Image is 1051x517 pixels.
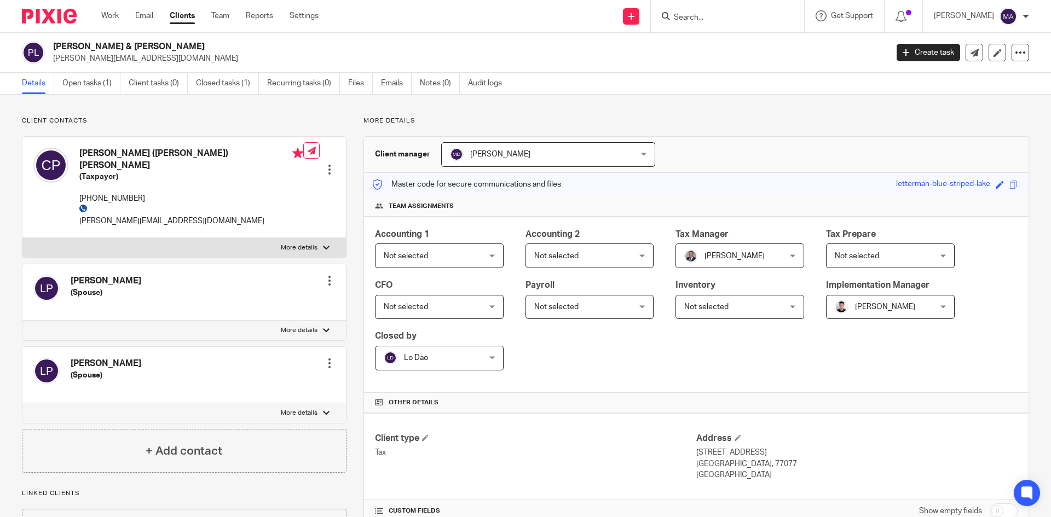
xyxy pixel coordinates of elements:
[534,252,579,260] span: Not selected
[146,443,222,460] h4: + Add contact
[170,10,195,21] a: Clients
[375,149,430,160] h3: Client manager
[375,447,696,458] p: Tax
[381,73,412,94] a: Emails
[246,10,273,21] a: Reports
[211,10,229,21] a: Team
[389,398,438,407] span: Other details
[33,358,60,384] img: svg%3E
[375,281,392,289] span: CFO
[450,148,463,161] img: svg%3E
[525,230,580,239] span: Accounting 2
[696,469,1018,480] p: [GEOGRAPHIC_DATA]
[33,275,60,301] img: svg%3E
[684,249,697,263] img: thumbnail_IMG_0720.jpg
[363,117,1029,125] p: More details
[675,281,715,289] span: Inventory
[384,351,397,364] img: svg%3E
[896,178,990,191] div: letterman-blue-striped-lake
[384,252,428,260] span: Not selected
[855,303,915,311] span: [PERSON_NAME]
[53,41,715,53] h2: [PERSON_NAME] & [PERSON_NAME]
[281,409,317,417] p: More details
[290,10,319,21] a: Settings
[704,252,765,260] span: [PERSON_NAME]
[22,73,54,94] a: Details
[835,252,879,260] span: Not selected
[281,243,317,252] p: More details
[71,287,141,298] h5: (Spouse)
[919,506,982,516] label: Show empty fields
[33,148,68,183] img: svg%3E
[101,10,119,21] a: Work
[129,73,188,94] a: Client tasks (0)
[375,507,696,515] h4: CUSTOM FIELDS
[897,44,960,61] a: Create task
[420,73,460,94] a: Notes (0)
[267,73,340,94] a: Recurring tasks (0)
[71,275,141,287] h4: [PERSON_NAME]
[375,433,696,444] h4: Client type
[675,230,729,239] span: Tax Manager
[831,12,873,20] span: Get Support
[1000,8,1017,25] img: svg%3E
[22,9,77,24] img: Pixie
[79,148,303,171] h4: [PERSON_NAME] ([PERSON_NAME]) [PERSON_NAME]
[468,73,510,94] a: Audit logs
[281,326,317,335] p: More details
[525,281,555,289] span: Payroll
[696,433,1018,444] h4: Address
[372,179,561,190] p: Master code for secure communications and files
[79,195,303,216] telziocall: Call 713-205-6647
[673,13,771,23] input: Search
[196,73,259,94] a: Closed tasks (1)
[62,73,120,94] a: Open tasks (1)
[375,230,429,239] span: Accounting 1
[71,358,141,369] h4: [PERSON_NAME]
[292,148,303,159] i: Primary
[835,300,848,313] img: IMG_0272.png
[534,303,579,311] span: Not selected
[71,370,141,381] h5: (Spouse)
[22,41,45,64] img: svg%3E
[79,205,303,216] div: Call 713-205-6647 via Telzio
[404,354,428,362] span: Lo Dao
[389,202,454,211] span: Team assignments
[135,10,153,21] a: Email
[684,303,729,311] span: Not selected
[934,10,994,21] p: [PERSON_NAME]
[696,458,1018,469] p: [GEOGRAPHIC_DATA], 77077
[696,447,1018,458] p: [STREET_ADDRESS]
[79,171,303,182] h5: (Taxpayer)
[384,303,428,311] span: Not selected
[22,489,347,498] p: Linked clients
[470,150,530,158] span: [PERSON_NAME]
[79,216,303,226] p: [PERSON_NAME][EMAIL_ADDRESS][DOMAIN_NAME]
[826,281,929,289] span: Implementation Manager
[53,53,880,64] p: [PERSON_NAME][EMAIL_ADDRESS][DOMAIN_NAME]
[375,332,417,340] span: Closed by
[22,117,347,125] p: Client contacts
[348,73,373,94] a: Files
[826,230,876,239] span: Tax Prepare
